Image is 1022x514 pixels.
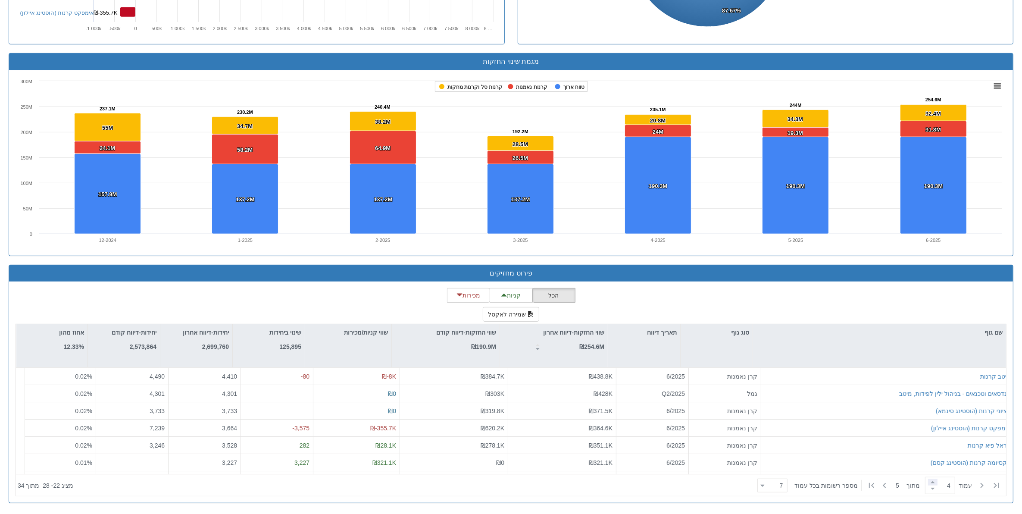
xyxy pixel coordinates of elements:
[471,343,496,350] strong: ₪190.9M
[375,442,396,449] span: ₪28.1K
[100,145,115,151] tspan: 24.1M
[959,481,972,490] span: ‏עמוד
[608,324,680,341] div: תאריך דיווח
[28,441,92,450] div: 0.02 %
[924,183,943,189] tspan: 190.3M
[109,26,121,31] text: -500k
[589,442,613,449] span: ₪351.1K
[589,407,613,414] span: ₪371.5K
[191,26,206,31] tspan: 1 500k
[30,232,32,237] text: 0
[279,343,301,350] strong: 125,895
[28,407,92,415] div: 0.02 %
[620,458,685,467] div: 6/2025
[788,238,803,243] text: 5-2025
[653,128,663,135] tspan: 24M
[20,104,32,110] text: 250M
[100,424,165,433] div: 7,239
[620,389,685,398] div: Q2/2025
[899,389,1011,398] div: הנדסאים וטכנאים - בניהול ילין לפידות, מיטב
[100,372,165,381] div: 4,490
[244,372,309,381] div: -80
[896,481,906,490] span: 5
[28,372,92,381] div: 0.02 %
[692,372,757,381] div: קרן נאמנות
[255,26,269,31] tspan: 3 000k
[649,183,667,189] tspan: 190.3M
[134,26,137,31] text: 0
[130,343,156,350] strong: 2,573,864
[650,107,666,112] tspan: 235.1M
[375,145,391,151] tspan: 64.9M
[513,129,528,134] tspan: 192.2M
[754,476,1004,495] div: ‏ מתוך
[99,238,116,243] text: 12-2024
[28,389,92,398] div: 0.02 %
[511,196,530,203] tspan: 137.2M
[513,238,528,243] text: 3-2025
[544,328,604,337] p: שווי החזקות-דיווח אחרון
[375,104,391,110] tspan: 240.4M
[100,441,165,450] div: 3,246
[172,372,237,381] div: 4,410
[234,26,248,31] tspan: 2 500k
[28,424,92,433] div: 0.02 %
[620,441,685,450] div: 6/2025
[936,407,1011,415] button: עציוני קרנות (הוסטינג סיגמא)
[484,26,492,31] tspan: 8 …
[788,116,803,122] tspan: 34.3M
[532,288,575,303] button: הכל
[447,84,503,90] tspan: קרנות סל וקרנות מחקות
[236,196,254,203] tspan: 137.2M
[172,389,237,398] div: 4,301
[980,372,1011,381] button: מיטב קרנות
[172,407,237,415] div: 3,733
[402,26,417,31] tspan: 6 500k
[360,26,375,31] tspan: 5 500k
[620,372,685,381] div: 6/2025
[85,26,101,31] tspan: -1 000k
[692,441,757,450] div: קרן נאמנות
[276,26,291,31] tspan: 3 500k
[722,7,741,14] tspan: 87.67%
[444,26,459,31] tspan: 7 500k
[172,441,237,450] div: 3,528
[100,106,116,111] tspan: 237.1M
[16,58,1006,66] h3: מגמת שינוי החזקות
[238,238,253,243] text: 1-2025
[170,26,185,31] tspan: 1 000k
[579,343,604,350] strong: ₪254.6M
[481,442,504,449] span: ₪278.1K
[102,125,113,131] tspan: 55M
[692,407,757,415] div: קרן נאמנות
[18,476,73,495] div: ‏מציג 22 - 28 ‏ מתוך 34
[28,458,92,467] div: 0.01 %
[305,324,391,341] div: שווי קניות/מכירות
[925,126,941,133] tspan: 31.8M
[651,238,666,243] text: 4-2025
[788,130,803,136] tspan: 19.3M
[388,407,396,414] span: ₪0
[112,328,156,337] p: יחידות-דיווח קודם
[16,270,1006,277] h3: פירוט מחזיקים
[244,441,309,450] div: 282
[968,441,1011,450] button: הראל פיא קרנות
[183,328,229,337] p: יחידות-דיווח אחרון
[513,141,528,147] tspan: 28.5M
[374,196,392,203] tspan: 137.2M
[620,407,685,415] div: 6/2025
[382,373,396,380] span: ₪-8K
[931,458,1011,467] div: אקסיומה קרנות (הוסטינג קסם)
[423,26,438,31] tspan: 7 000k
[790,103,802,108] tspan: 244M
[20,155,32,160] text: 150M
[23,206,32,211] text: 50M
[172,458,237,467] div: 3,227
[465,26,480,31] tspan: 8 000k
[490,288,533,303] button: קניות
[244,424,309,433] div: -3,575
[496,459,504,466] span: ₪0
[753,324,1006,341] div: שם גוף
